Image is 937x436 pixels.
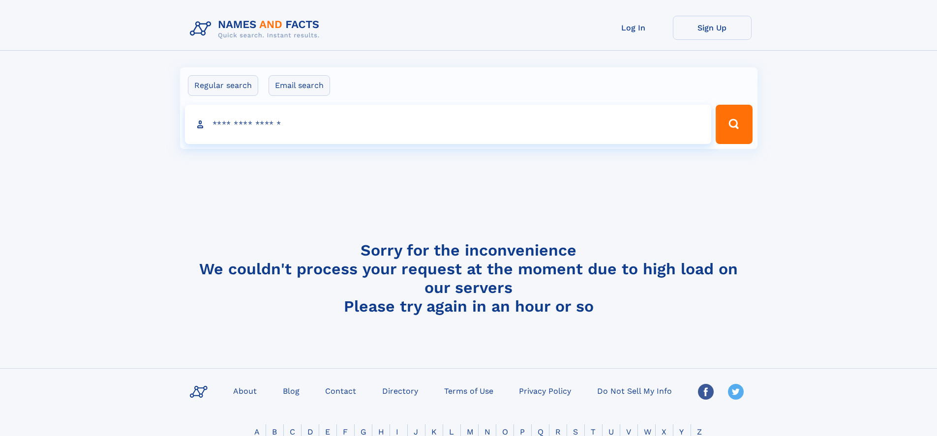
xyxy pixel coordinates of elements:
label: Email search [269,75,330,96]
a: Privacy Policy [515,383,575,398]
a: About [229,383,261,398]
a: Terms of Use [440,383,497,398]
a: Blog [279,383,303,398]
img: Twitter [728,384,744,400]
a: Do Not Sell My Info [593,383,676,398]
a: Log In [594,16,673,40]
a: Directory [378,383,422,398]
input: search input [185,105,712,144]
a: Contact [321,383,360,398]
img: Facebook [698,384,714,400]
h4: Sorry for the inconvenience We couldn't process your request at the moment due to high load on ou... [186,241,752,316]
a: Sign Up [673,16,752,40]
button: Search Button [716,105,752,144]
label: Regular search [188,75,258,96]
img: Logo Names and Facts [186,16,328,42]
